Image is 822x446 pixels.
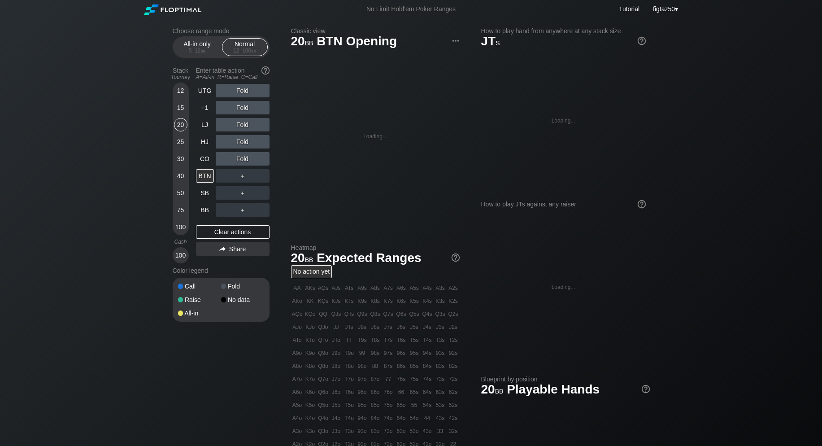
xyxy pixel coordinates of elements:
div: A4o [291,412,304,424]
div: ATs [343,282,356,294]
div: AKo [291,295,304,307]
div: A7s [382,282,395,294]
div: Fold [216,84,270,97]
div: AJo [291,321,304,333]
span: bb [251,48,256,54]
div: Q4s [421,308,434,320]
div: J2s [447,321,460,333]
div: 99 [356,347,369,359]
div: A9s [356,282,369,294]
div: All-in [178,310,221,316]
span: 20 [480,383,505,398]
div: All-in only [177,39,218,56]
div: QTo [317,334,330,346]
div: A4s [421,282,434,294]
div: KJo [304,321,317,333]
div: 95s [408,347,421,359]
div: 62s [447,386,460,398]
div: 53s [434,399,447,411]
div: 84o [369,412,382,424]
div: Cash [169,239,192,245]
div: Enter table action [196,63,270,84]
div: J5s [408,321,421,333]
div: 97o [356,373,369,385]
div: Q4o [317,412,330,424]
span: BTN Opening [315,35,398,49]
div: UTG [196,84,214,97]
h2: Choose range mode [173,27,270,35]
div: K5s [408,295,421,307]
img: help.32db89a4.svg [637,199,647,209]
div: 5 – 12 [178,48,216,54]
div: Q6o [317,386,330,398]
div: QQ [317,308,330,320]
div: 74o [382,412,395,424]
h1: Expected Ranges [291,250,460,265]
div: K8s [369,295,382,307]
div: T4o [343,412,356,424]
div: T9o [343,347,356,359]
div: 83s [434,360,447,372]
div: J4s [421,321,434,333]
div: K7o [304,373,317,385]
div: Raise [178,297,221,303]
div: Normal [224,39,265,56]
div: 32s [447,425,460,437]
div: K5o [304,399,317,411]
div: Loading... [552,284,575,290]
div: 75o [382,399,395,411]
div: J8s [369,321,382,333]
div: 54o [408,412,421,424]
span: bb [495,385,504,395]
div: A2s [447,282,460,294]
div: AJs [330,282,343,294]
div: 93s [434,347,447,359]
div: Q7o [317,373,330,385]
div: A5s [408,282,421,294]
div: 63o [395,425,408,437]
div: ＋ [216,203,270,217]
div: 75 [174,203,187,217]
div: 43s [434,412,447,424]
div: 96s [395,347,408,359]
div: Q3s [434,308,447,320]
div: QJs [330,308,343,320]
div: 85s [408,360,421,372]
img: help.32db89a4.svg [451,253,461,262]
div: 76o [382,386,395,398]
div: J6s [395,321,408,333]
div: K8o [304,360,317,372]
span: bb [305,37,313,47]
span: bb [305,254,313,264]
div: Q5o [317,399,330,411]
div: 40 [174,169,187,183]
div: 76s [395,373,408,385]
div: Loading... [552,118,575,124]
div: 50 [174,186,187,200]
div: T5s [408,334,421,346]
div: Q5s [408,308,421,320]
div: 98o [356,360,369,372]
div: 94s [421,347,434,359]
div: 65o [395,399,408,411]
div: 30 [174,152,187,166]
span: 20 [290,35,315,49]
div: 98s [369,347,382,359]
div: TT [343,334,356,346]
div: KTo [304,334,317,346]
div: KQs [317,295,330,307]
div: 100 [174,249,187,262]
div: Fold [216,135,270,149]
div: 92s [447,347,460,359]
img: help.32db89a4.svg [261,66,270,75]
h2: How to play hand from anywhere at any stack size [481,27,646,35]
a: Tutorial [619,5,639,13]
div: J4o [330,412,343,424]
div: Q8s [369,308,382,320]
div: KQo [304,308,317,320]
h2: Blueprint by position [481,376,650,383]
span: JT [481,34,500,48]
div: 33 [434,425,447,437]
div: 96o [356,386,369,398]
div: Share [196,242,270,256]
